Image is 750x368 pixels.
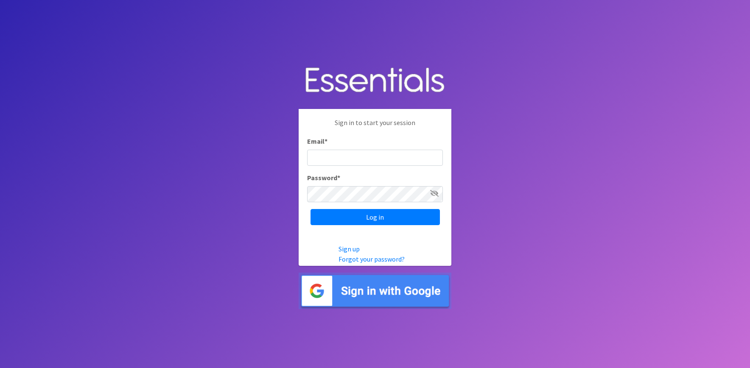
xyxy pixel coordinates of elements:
abbr: required [325,137,327,145]
a: Sign up [339,245,360,253]
p: Sign in to start your session [307,117,443,136]
img: Sign in with Google [299,273,451,309]
abbr: required [337,173,340,182]
label: Password [307,173,340,183]
a: Forgot your password? [339,255,405,263]
label: Email [307,136,327,146]
img: Human Essentials [299,59,451,103]
input: Log in [311,209,440,225]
